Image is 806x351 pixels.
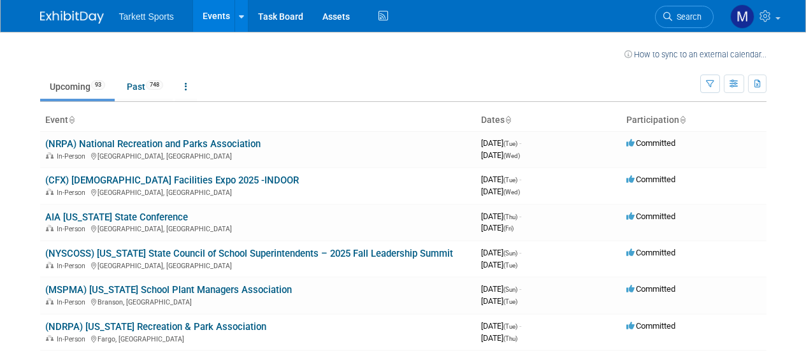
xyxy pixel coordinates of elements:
[626,321,675,331] span: Committed
[519,175,521,184] span: -
[626,211,675,221] span: Committed
[626,138,675,148] span: Committed
[679,115,686,125] a: Sort by Participation Type
[146,80,163,90] span: 748
[730,4,754,29] img: megan powell
[481,187,520,196] span: [DATE]
[519,138,521,148] span: -
[481,248,521,257] span: [DATE]
[481,211,521,221] span: [DATE]
[91,80,105,90] span: 93
[481,150,520,160] span: [DATE]
[57,225,89,233] span: In-Person
[68,115,75,125] a: Sort by Event Name
[519,321,521,331] span: -
[46,152,54,159] img: In-Person Event
[40,11,104,24] img: ExhibitDay
[45,175,299,186] a: (CFX) [DEMOGRAPHIC_DATA] Facilities Expo 2025 -INDOOR
[481,296,517,306] span: [DATE]
[481,260,517,269] span: [DATE]
[655,6,714,28] a: Search
[45,187,471,197] div: [GEOGRAPHIC_DATA], [GEOGRAPHIC_DATA]
[46,335,54,341] img: In-Person Event
[505,115,511,125] a: Sort by Start Date
[626,284,675,294] span: Committed
[503,213,517,220] span: (Thu)
[503,176,517,183] span: (Tue)
[45,223,471,233] div: [GEOGRAPHIC_DATA], [GEOGRAPHIC_DATA]
[45,284,292,296] a: (MSPMA) [US_STATE] School Plant Managers Association
[57,152,89,161] span: In-Person
[481,223,514,233] span: [DATE]
[519,284,521,294] span: -
[40,75,115,99] a: Upcoming93
[481,284,521,294] span: [DATE]
[626,248,675,257] span: Committed
[503,335,517,342] span: (Thu)
[503,323,517,330] span: (Tue)
[503,152,520,159] span: (Wed)
[503,262,517,269] span: (Tue)
[481,175,521,184] span: [DATE]
[45,248,453,259] a: (NYSCOSS) [US_STATE] State Council of School Superintendents – 2025 Fall Leadership Summit
[503,286,517,293] span: (Sun)
[45,138,261,150] a: (NRPA) National Recreation and Parks Association
[481,333,517,343] span: [DATE]
[519,248,521,257] span: -
[45,211,188,223] a: AIA [US_STATE] State Conference
[503,140,517,147] span: (Tue)
[45,321,266,333] a: (NDRPA) [US_STATE] Recreation & Park Association
[46,262,54,268] img: In-Person Event
[119,11,174,22] span: Tarkett Sports
[57,335,89,343] span: In-Person
[481,321,521,331] span: [DATE]
[672,12,702,22] span: Search
[624,50,766,59] a: How to sync to an external calendar...
[503,225,514,232] span: (Fri)
[519,211,521,221] span: -
[45,260,471,270] div: [GEOGRAPHIC_DATA], [GEOGRAPHIC_DATA]
[45,150,471,161] div: [GEOGRAPHIC_DATA], [GEOGRAPHIC_DATA]
[45,296,471,306] div: Branson, [GEOGRAPHIC_DATA]
[57,189,89,197] span: In-Person
[57,262,89,270] span: In-Person
[46,225,54,231] img: In-Person Event
[503,250,517,257] span: (Sun)
[476,110,621,131] th: Dates
[45,333,471,343] div: Fargo, [GEOGRAPHIC_DATA]
[57,298,89,306] span: In-Person
[626,175,675,184] span: Committed
[503,298,517,305] span: (Tue)
[40,110,476,131] th: Event
[46,298,54,304] img: In-Person Event
[503,189,520,196] span: (Wed)
[117,75,173,99] a: Past748
[46,189,54,195] img: In-Person Event
[481,138,521,148] span: [DATE]
[621,110,766,131] th: Participation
